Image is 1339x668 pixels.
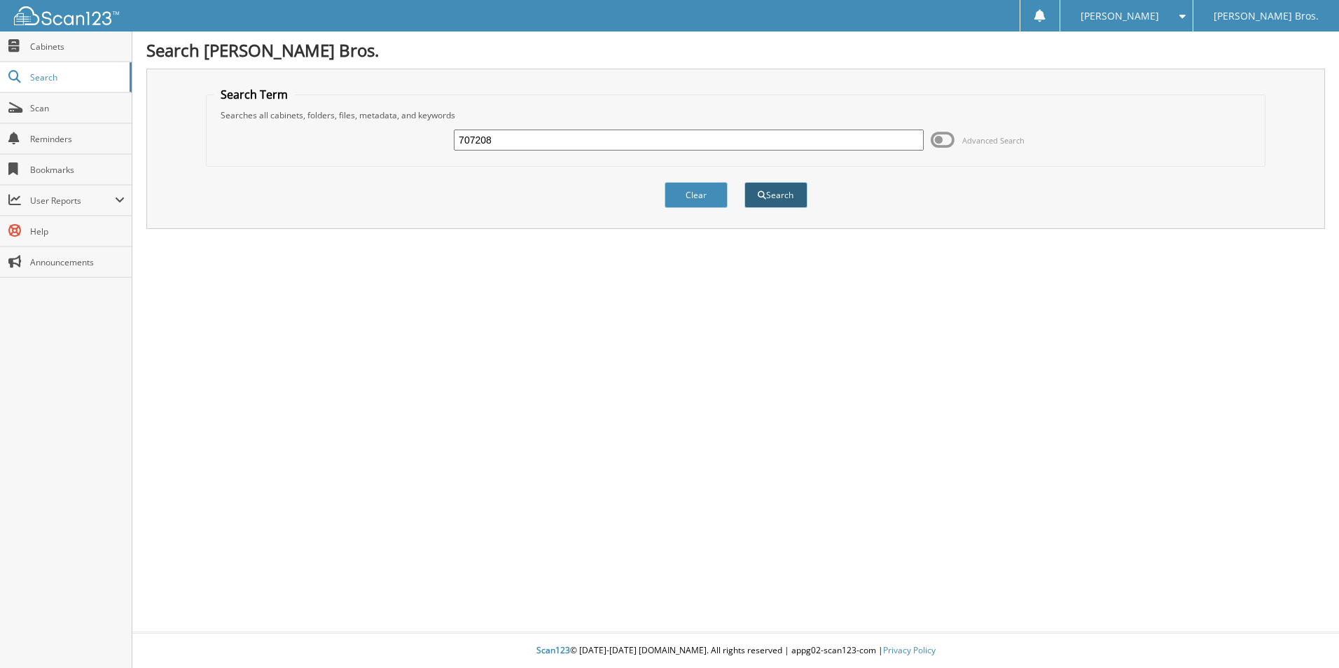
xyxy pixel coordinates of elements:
[1269,601,1339,668] iframe: Chat Widget
[30,41,125,53] span: Cabinets
[214,109,1258,121] div: Searches all cabinets, folders, files, metadata, and keywords
[146,39,1325,62] h1: Search [PERSON_NAME] Bros.
[744,182,807,208] button: Search
[30,164,125,176] span: Bookmarks
[1214,12,1319,20] span: [PERSON_NAME] Bros.
[14,6,119,25] img: scan123-logo-white.svg
[665,182,728,208] button: Clear
[214,87,295,102] legend: Search Term
[30,71,123,83] span: Search
[30,256,125,268] span: Announcements
[30,225,125,237] span: Help
[536,644,570,656] span: Scan123
[1081,12,1159,20] span: [PERSON_NAME]
[962,135,1025,146] span: Advanced Search
[30,102,125,114] span: Scan
[30,195,115,207] span: User Reports
[883,644,936,656] a: Privacy Policy
[132,634,1339,668] div: © [DATE]-[DATE] [DOMAIN_NAME]. All rights reserved | appg02-scan123-com |
[30,133,125,145] span: Reminders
